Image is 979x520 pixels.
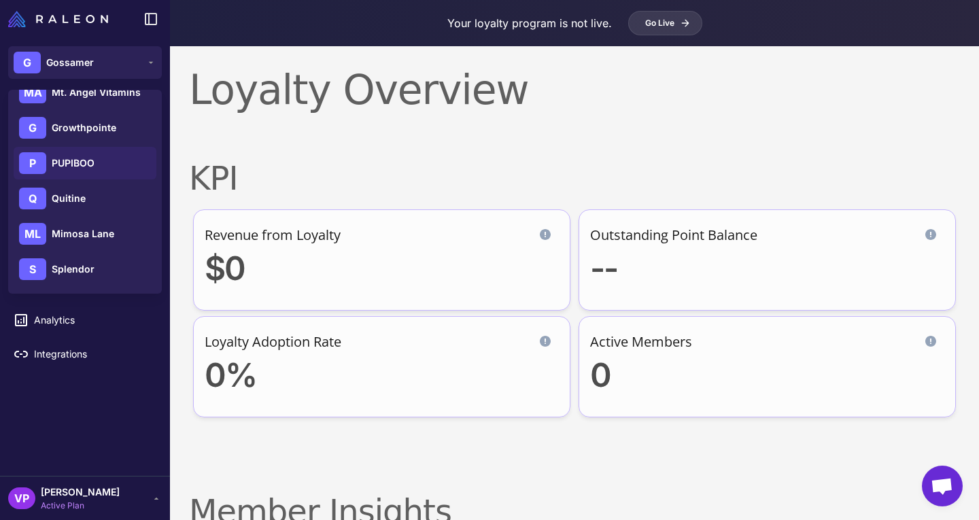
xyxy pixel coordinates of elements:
[19,223,46,245] div: ML
[922,466,963,506] a: Open chat
[52,120,116,135] span: Growthpointe
[8,487,35,509] div: VP
[189,158,960,198] h2: KPI
[19,117,46,139] div: G
[19,258,46,280] div: S
[189,65,960,114] h1: Loyalty Overview
[46,55,94,70] span: Gossamer
[205,226,341,244] div: Revenue from Loyalty
[447,15,612,31] p: Your loyalty program is not live.
[590,355,611,395] span: 0
[5,238,165,266] a: Calendar
[5,204,165,232] a: Command Center
[52,191,86,206] span: Quitine
[590,226,757,244] div: Outstanding Point Balance
[590,248,617,288] span: --
[52,262,95,277] span: Splendor
[34,347,154,362] span: Integrations
[14,52,41,73] div: G
[19,152,46,174] div: P
[205,355,256,395] span: 0%
[34,313,154,328] span: Analytics
[205,332,341,351] div: Loyalty Adoption Rate
[205,248,244,288] span: $0
[5,136,165,164] a: Chats
[5,170,165,198] a: Knowledge
[52,85,141,100] span: Mt. Angel Vitamins
[5,306,165,334] a: Analytics
[5,272,165,300] a: Segments
[19,82,46,103] div: MA
[41,485,120,500] span: [PERSON_NAME]
[41,500,120,512] span: Active Plan
[590,332,692,351] div: Active Members
[5,340,165,368] a: Integrations
[19,188,46,209] div: Q
[52,226,114,241] span: Mimosa Lane
[8,11,108,27] img: Raleon Logo
[8,46,162,79] button: GGossamer
[645,17,674,29] span: Go Live
[52,156,95,171] span: PUPIBOO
